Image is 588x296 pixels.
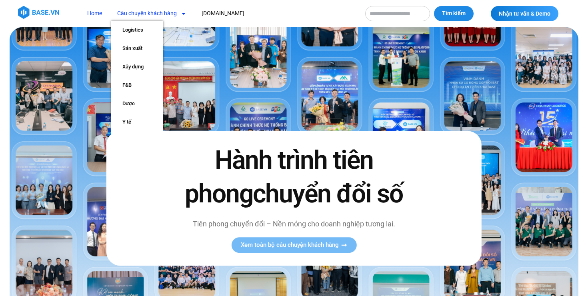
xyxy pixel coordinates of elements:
[434,6,474,21] button: Tìm kiếm
[111,21,163,150] ul: Câu chuyện khách hàng
[442,10,466,18] span: Tìm kiếm
[111,113,163,131] a: Y tế
[499,11,550,16] span: Nhận tư vấn & Demo
[253,179,403,209] span: chuyển đổi số
[111,21,163,39] a: Logistics
[81,6,357,21] nav: Menu
[231,237,356,253] a: Xem toàn bộ câu chuyện khách hàng
[168,144,420,210] h2: Hành trình tiên phong
[111,39,163,58] a: Sản xuất
[81,6,108,21] a: Home
[111,6,192,21] a: Câu chuyện khách hàng
[111,58,163,76] a: Xây dựng
[111,94,163,113] a: Dược
[196,6,250,21] a: [DOMAIN_NAME]
[111,76,163,94] a: F&B
[168,218,420,229] p: Tiên phong chuyển đổi – Nền móng cho doanh nghiệp tương lai.
[491,6,558,21] a: Nhận tư vấn & Demo
[241,242,339,248] span: Xem toàn bộ câu chuyện khách hàng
